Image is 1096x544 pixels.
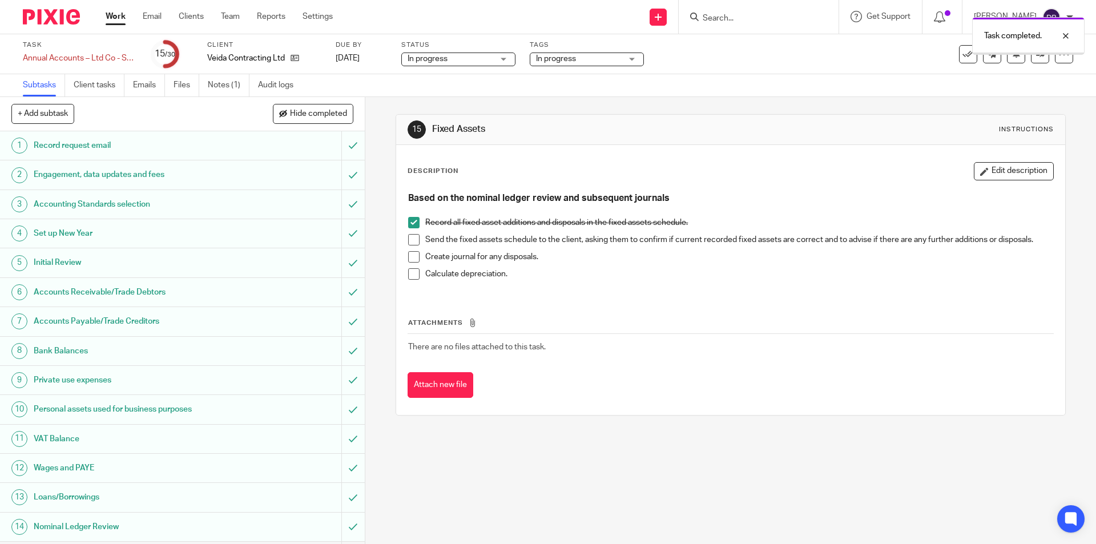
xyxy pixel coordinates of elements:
[11,401,27,417] div: 10
[11,104,74,123] button: + Add subtask
[11,519,27,535] div: 14
[34,342,231,360] h1: Bank Balances
[207,41,321,50] label: Client
[984,30,1042,42] p: Task completed.
[34,401,231,418] h1: Personal assets used for business purposes
[257,11,285,22] a: Reports
[11,196,27,212] div: 3
[11,284,27,300] div: 6
[23,74,65,96] a: Subtasks
[11,313,27,329] div: 7
[174,74,199,96] a: Files
[133,74,165,96] a: Emails
[155,47,175,61] div: 15
[425,217,1053,228] p: Record all fixed asset additions and disposals in the fixed assets schedule.
[11,343,27,359] div: 8
[425,234,1053,245] p: Send the fixed assets schedule to the client, asking them to confirm if current recorded fixed as...
[23,41,137,50] label: Task
[11,225,27,241] div: 4
[74,74,124,96] a: Client tasks
[273,104,353,123] button: Hide completed
[11,431,27,447] div: 11
[11,460,27,476] div: 12
[207,53,285,64] p: Veida Contracting Ltd
[1042,8,1061,26] img: svg%3E
[11,372,27,388] div: 9
[290,110,347,119] span: Hide completed
[11,167,27,183] div: 2
[34,372,231,389] h1: Private use expenses
[165,51,175,58] small: /30
[401,41,515,50] label: Status
[34,284,231,301] h1: Accounts Receivable/Trade Debtors
[221,11,240,22] a: Team
[425,268,1053,280] p: Calculate depreciation.
[408,343,546,351] span: There are no files attached to this task.
[34,489,231,506] h1: Loans/Borrowings
[34,196,231,213] h1: Accounting Standards selection
[143,11,162,22] a: Email
[23,9,80,25] img: Pixie
[536,55,576,63] span: In progress
[34,460,231,477] h1: Wages and PAYE
[11,489,27,505] div: 13
[34,254,231,271] h1: Initial Review
[303,11,333,22] a: Settings
[11,138,27,154] div: 1
[408,55,448,63] span: In progress
[408,194,670,203] strong: Based on the nominal ledger review and subsequent journals
[425,251,1053,263] p: Create journal for any disposals.
[336,41,387,50] label: Due by
[34,313,231,330] h1: Accounts Payable/Trade Creditors
[34,225,231,242] h1: Set up New Year
[408,167,458,176] p: Description
[34,518,231,535] h1: Nominal Ledger Review
[432,123,755,135] h1: Fixed Assets
[336,54,360,62] span: [DATE]
[974,162,1054,180] button: Edit description
[106,11,126,22] a: Work
[408,320,463,326] span: Attachments
[258,74,302,96] a: Audit logs
[23,53,137,64] div: Annual Accounts – Ltd Co - Software
[34,137,231,154] h1: Record request email
[530,41,644,50] label: Tags
[11,255,27,271] div: 5
[408,372,473,398] button: Attach new file
[208,74,249,96] a: Notes (1)
[999,125,1054,134] div: Instructions
[34,430,231,448] h1: VAT Balance
[179,11,204,22] a: Clients
[408,120,426,139] div: 15
[34,166,231,183] h1: Engagement, data updates and fees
